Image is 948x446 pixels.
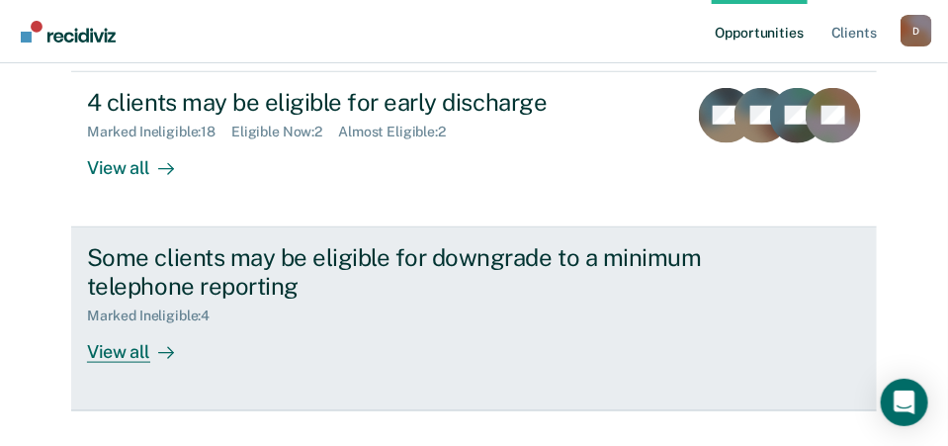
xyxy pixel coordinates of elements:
a: Some clients may be eligible for downgrade to a minimum telephone reportingMarked Ineligible:4Vie... [71,227,877,411]
button: Profile dropdown button [901,15,932,46]
div: Eligible Now : 2 [231,124,338,140]
div: Marked Ineligible : 18 [87,124,231,140]
div: View all [87,324,198,363]
a: 4 clients may be eligible for early dischargeMarked Ineligible:18Eligible Now:2Almost Eligible:2V... [71,72,877,227]
div: D [901,15,932,46]
div: Marked Ineligible : 4 [87,308,225,324]
div: Open Intercom Messenger [881,379,928,426]
img: Recidiviz [21,21,116,43]
div: Almost Eligible : 2 [338,124,462,140]
div: View all [87,140,198,179]
div: 4 clients may be eligible for early discharge [87,88,671,117]
div: Some clients may be eligible for downgrade to a minimum telephone reporting [87,243,781,301]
